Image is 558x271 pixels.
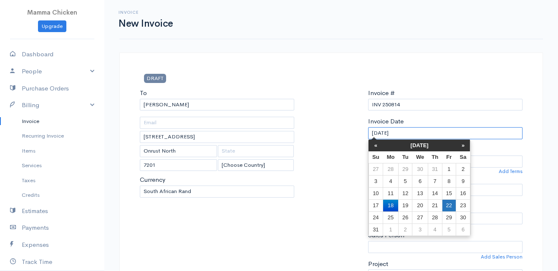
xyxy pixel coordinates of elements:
[383,199,399,211] td: 18
[412,199,428,211] td: 20
[218,145,293,157] input: State
[368,127,523,139] input: dd-mm-yyyy
[140,88,147,98] label: To
[27,8,77,16] span: Mamma Chicken
[398,163,412,175] td: 29
[442,199,456,211] td: 22
[368,117,404,126] label: Invoice Date
[398,175,412,187] td: 5
[369,175,383,187] td: 3
[38,20,66,33] a: Upgrade
[140,159,217,171] input: Zip
[456,211,470,223] td: 30
[383,140,456,151] th: [DATE]
[383,163,399,175] td: 28
[140,99,294,111] input: Client Name
[428,211,442,223] td: 28
[412,211,428,223] td: 27
[412,187,428,199] td: 13
[456,175,470,187] td: 9
[383,151,399,163] th: Mo
[398,187,412,199] td: 12
[442,163,456,175] td: 1
[428,187,442,199] td: 14
[412,163,428,175] td: 30
[428,223,442,236] td: 4
[428,163,442,175] td: 31
[456,199,470,211] td: 23
[140,175,165,185] label: Currency
[428,151,442,163] th: Th
[442,151,456,163] th: Fr
[369,187,383,199] td: 10
[369,199,383,211] td: 17
[481,253,523,261] a: Add Sales Person
[442,223,456,236] td: 5
[456,163,470,175] td: 2
[369,163,383,175] td: 27
[369,223,383,236] td: 31
[119,10,173,15] h6: Invoice
[368,259,388,269] label: Project
[369,151,383,163] th: Su
[119,18,173,29] h1: New Invoice
[383,223,399,236] td: 1
[368,88,395,98] label: Invoice #
[383,187,399,199] td: 11
[369,140,383,151] th: «
[456,223,470,236] td: 6
[442,175,456,187] td: 8
[144,74,166,83] span: DRAFT
[428,175,442,187] td: 7
[398,223,412,236] td: 2
[383,175,399,187] td: 4
[369,211,383,223] td: 24
[140,145,217,157] input: City
[140,131,294,143] input: Address
[456,187,470,199] td: 16
[442,211,456,223] td: 29
[412,151,428,163] th: We
[383,211,399,223] td: 25
[456,140,470,151] th: »
[398,211,412,223] td: 26
[398,199,412,211] td: 19
[412,175,428,187] td: 6
[428,199,442,211] td: 21
[456,151,470,163] th: Sa
[442,187,456,199] td: 15
[499,168,523,175] a: Add Terms
[398,151,412,163] th: Tu
[412,223,428,236] td: 3
[140,117,294,129] input: Email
